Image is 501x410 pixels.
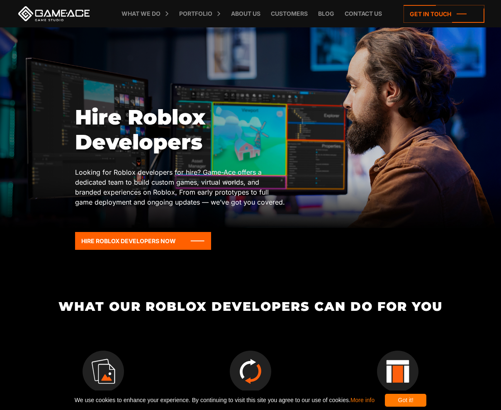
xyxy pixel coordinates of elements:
img: Prototyping icon services [83,351,124,392]
p: Looking for Roblox developers for hire? Game-Ace offers a dedicated team to build custom games, v... [75,167,285,207]
h1: Hire Roblox Developers [75,105,285,155]
img: Full cycle testing icon [230,351,271,392]
span: We use cookies to enhance your experience. By continuing to visit this site you agree to our use ... [75,394,375,407]
div: Got it! [385,394,426,407]
img: Ui ux game design icon [377,351,418,392]
a: More info [350,397,375,403]
a: Hire Roblox Developers Now [75,232,211,250]
h2: What Our Roblox Developers Can Do for You [30,300,472,313]
a: Get in touch [404,5,484,23]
